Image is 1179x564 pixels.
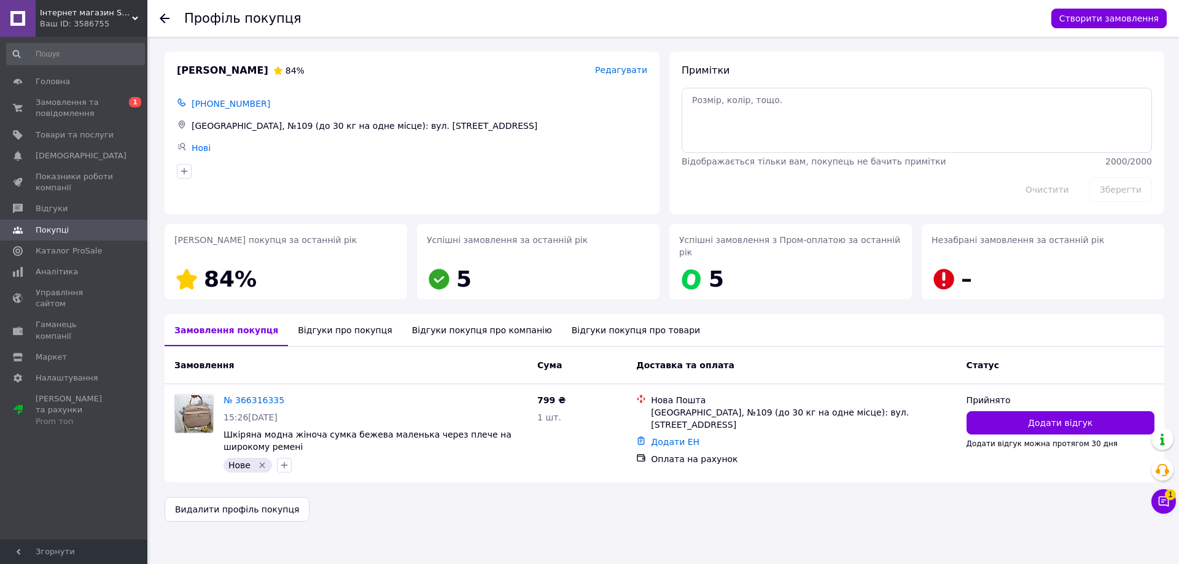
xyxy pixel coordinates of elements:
[189,117,650,134] div: [GEOGRAPHIC_DATA], №109 (до 30 кг на одне місце): вул. [STREET_ADDRESS]
[286,66,305,75] span: 84%
[36,129,114,141] span: Товари та послуги
[1105,156,1152,166] span: 2000 / 2000
[165,497,309,522] button: Видалити профіль покупця
[427,235,588,245] span: Успішні замовлення за останній рік
[192,143,211,153] a: Нові
[257,460,267,470] svg: Видалити мітку
[224,412,278,422] span: 15:26[DATE]
[967,439,1118,448] span: Додати відгук можна протягом 30 дня
[204,266,257,292] span: 84%
[36,171,114,193] span: Показники роботи компанії
[456,266,472,292] span: 5
[160,12,169,25] div: Повернутися назад
[177,64,268,78] span: [PERSON_NAME]
[402,314,562,346] div: Відгуки покупця про компанію
[961,266,972,292] span: –
[682,156,946,166] span: Відображається тільки вам, покупець не бачить примітки
[6,43,145,65] input: Пошук
[562,314,710,346] div: Відгуки покупця про товари
[174,360,234,370] span: Замовлення
[967,394,1154,406] div: Прийнято
[636,360,734,370] span: Доставка та оплата
[967,411,1154,435] button: Додати відгук
[184,11,302,26] h1: Профіль покупця
[175,395,213,433] img: Фото товару
[36,203,68,214] span: Відгуки
[36,97,114,119] span: Замовлення та повідомлення
[36,352,67,363] span: Маркет
[679,235,900,257] span: Успішні замовлення з Пром-оплатою за останній рік
[36,76,70,87] span: Головна
[595,65,647,75] span: Редагувати
[129,97,141,107] span: 1
[537,412,561,422] span: 1 шт.
[224,395,284,405] a: № 366316335
[228,460,251,470] span: Нове
[36,266,78,277] span: Аналітика
[651,394,956,406] div: Нова Пошта
[192,99,270,109] span: [PHONE_NUMBER]
[224,430,512,452] a: Шкіряна модна жіноча сумка бежева маленька через плече на широкому ремені
[1151,489,1176,514] button: Чат з покупцем1
[36,373,98,384] span: Налаштування
[537,360,562,370] span: Cума
[36,319,114,341] span: Гаманець компанії
[36,225,69,236] span: Покупці
[36,416,114,427] div: Prom топ
[174,235,357,245] span: [PERSON_NAME] покупця за останній рік
[36,287,114,309] span: Управління сайтом
[651,453,956,465] div: Оплата на рахунок
[709,266,724,292] span: 5
[174,394,214,433] a: Фото товару
[36,245,102,257] span: Каталог ProSale
[36,150,126,161] span: [DEMOGRAPHIC_DATA]
[1028,417,1092,429] span: Додати відгук
[40,18,147,29] div: Ваш ID: 3586755
[932,235,1104,245] span: Незабрані замовлення за останній рік
[40,7,132,18] span: Інтернет магазин Sport Year
[967,360,999,370] span: Статус
[537,395,566,405] span: 799 ₴
[1165,487,1176,498] span: 1
[651,406,956,431] div: [GEOGRAPHIC_DATA], №109 (до 30 кг на одне місце): вул. [STREET_ADDRESS]
[651,437,699,447] a: Додати ЕН
[682,64,730,76] span: Примітки
[36,393,114,427] span: [PERSON_NAME] та рахунки
[288,314,402,346] div: Відгуки про покупця
[165,314,288,346] div: Замовлення покупця
[1051,9,1167,28] button: Створити замовлення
